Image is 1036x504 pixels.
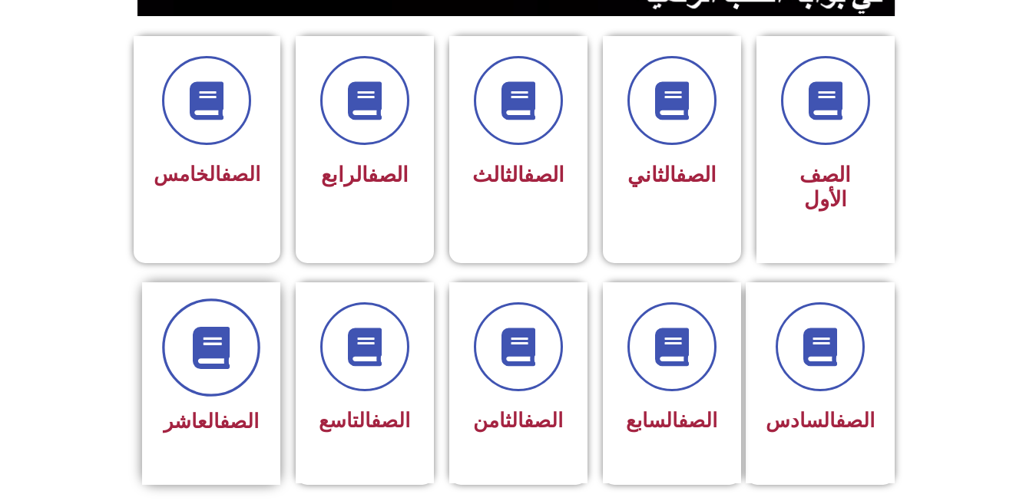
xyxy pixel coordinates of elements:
span: السابع [626,409,717,432]
span: التاسع [319,409,410,432]
span: الثالث [472,163,564,187]
a: الصف [368,163,409,187]
a: الصف [836,409,875,432]
a: الصف [371,409,410,432]
span: الثاني [627,163,717,187]
a: الصف [221,163,260,186]
a: الصف [524,163,564,187]
a: الصف [220,410,259,433]
span: الرابع [321,163,409,187]
span: العاشر [164,410,259,433]
span: الثامن [473,409,563,432]
a: الصف [676,163,717,187]
span: الخامس [154,163,260,186]
a: الصف [524,409,563,432]
span: السادس [766,409,875,432]
a: الصف [678,409,717,432]
span: الصف الأول [799,163,851,212]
